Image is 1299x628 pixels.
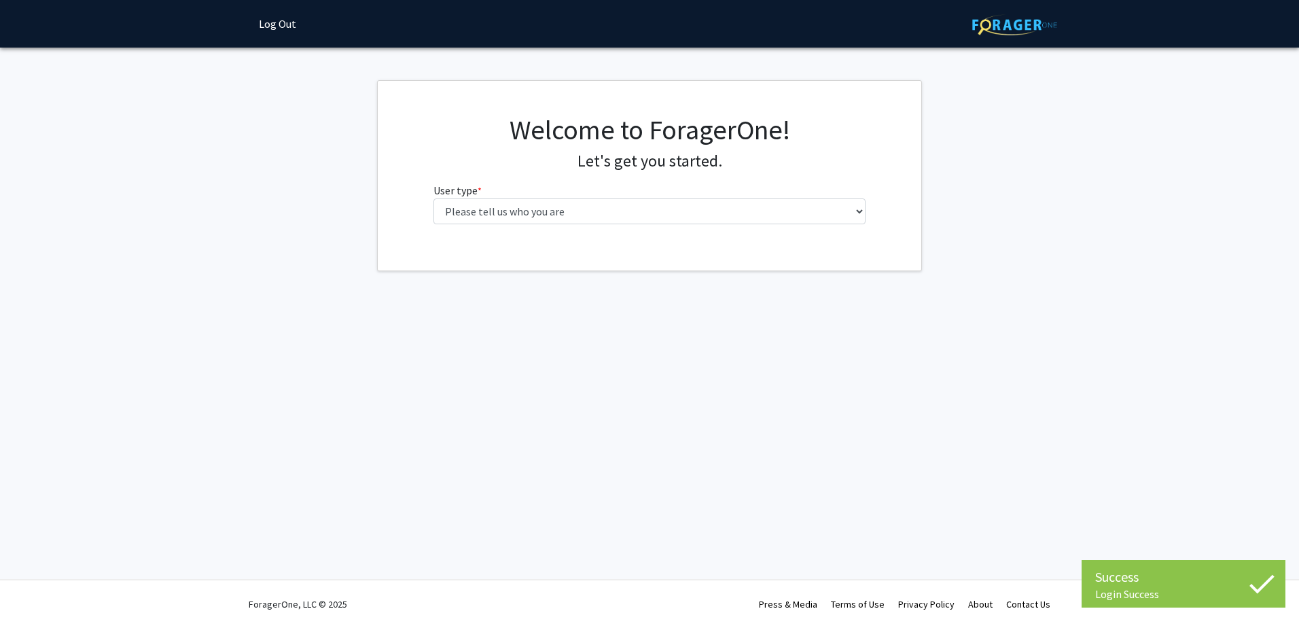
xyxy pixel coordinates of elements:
[433,114,866,146] h1: Welcome to ForagerOne!
[1095,567,1272,587] div: Success
[1095,587,1272,601] div: Login Success
[831,598,885,610] a: Terms of Use
[433,152,866,171] h4: Let's get you started.
[968,598,993,610] a: About
[1006,598,1050,610] a: Contact Us
[433,182,482,198] label: User type
[759,598,817,610] a: Press & Media
[898,598,955,610] a: Privacy Policy
[972,14,1057,35] img: ForagerOne Logo
[249,580,347,628] div: ForagerOne, LLC © 2025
